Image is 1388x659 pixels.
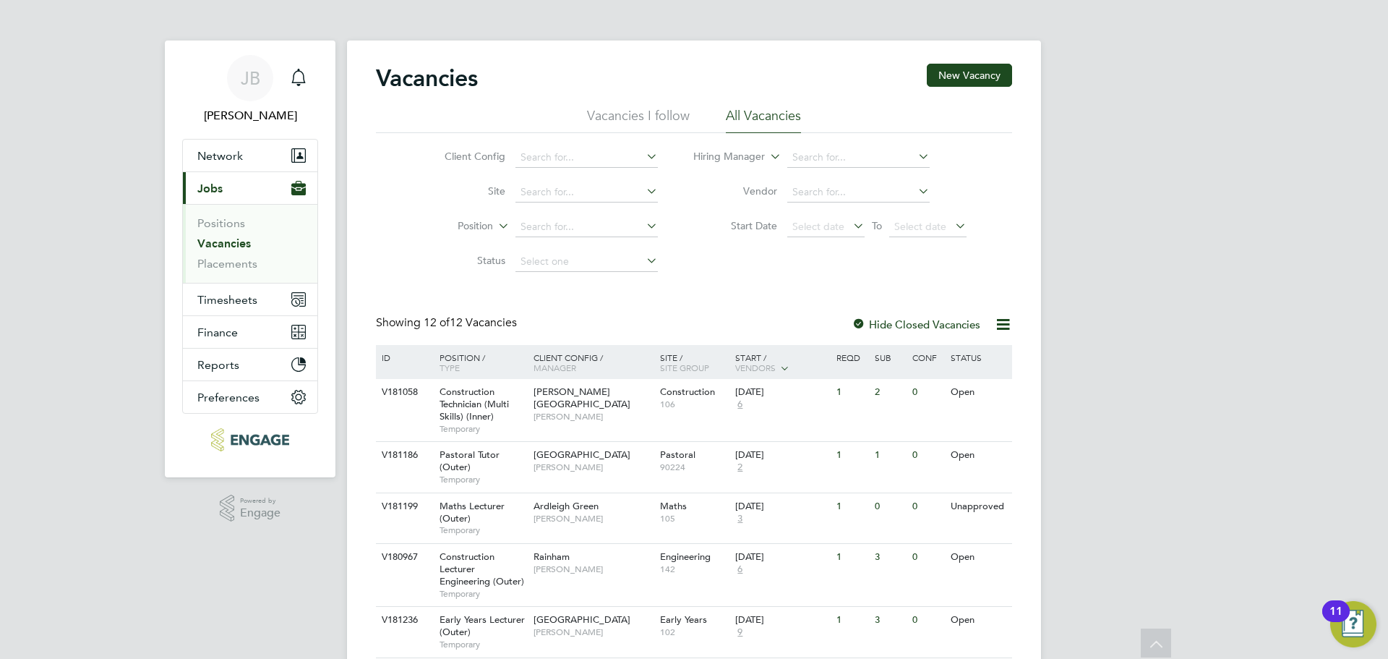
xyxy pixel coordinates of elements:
[183,349,317,380] button: Reports
[515,252,658,272] input: Select one
[183,204,317,283] div: Jobs
[660,550,711,563] span: Engineering
[735,362,776,373] span: Vendors
[833,607,870,634] div: 1
[735,551,829,564] div: [DATE]
[735,386,829,399] div: [DATE]
[735,614,829,626] div: [DATE]
[197,257,257,271] a: Placements
[378,607,429,634] div: V181236
[660,613,707,626] span: Early Years
[735,449,829,462] div: [DATE]
[660,399,729,410] span: 106
[947,493,1010,520] div: Unapproved
[378,345,429,370] div: ID
[534,448,630,461] span: [GEOGRAPHIC_DATA]
[867,216,886,235] span: To
[735,462,745,474] span: 2
[197,358,239,372] span: Reports
[735,626,745,639] span: 9
[660,462,729,473] span: 90224
[792,220,844,233] span: Select date
[660,448,695,461] span: Pastoral
[682,150,765,164] label: Hiring Manager
[183,140,317,171] button: Network
[183,172,317,204] button: Jobs
[660,626,729,638] span: 102
[871,607,909,634] div: 3
[787,182,930,203] input: Search for...
[694,184,777,197] label: Vendor
[440,386,509,422] span: Construction Technician (Multi Skills) (Inner)
[534,462,653,473] span: [PERSON_NAME]
[422,254,505,267] label: Status
[833,345,870,370] div: Reqd
[197,326,238,339] span: Finance
[378,493,429,520] div: V181199
[787,148,930,168] input: Search for...
[515,182,658,203] input: Search for...
[440,613,525,638] span: Early Years Lecturer (Outer)
[440,639,526,650] span: Temporary
[534,550,570,563] span: Rainham
[197,237,251,250] a: Vacancies
[240,495,280,507] span: Powered by
[947,607,1010,634] div: Open
[660,564,729,575] span: 142
[735,564,745,576] span: 6
[376,64,478,93] h2: Vacancies
[534,362,576,373] span: Manager
[440,550,524,587] span: Construction Lecturer Engineering (Outer)
[429,345,530,380] div: Position /
[182,107,318,124] span: Jack Baron
[909,544,946,571] div: 0
[220,495,281,522] a: Powered byEngage
[197,293,257,307] span: Timesheets
[440,588,526,600] span: Temporary
[534,411,653,422] span: [PERSON_NAME]
[735,399,745,411] span: 6
[833,493,870,520] div: 1
[656,345,732,380] div: Site /
[424,315,517,330] span: 12 Vacancies
[515,217,658,237] input: Search for...
[833,379,870,406] div: 1
[165,41,335,477] nav: Main navigation
[211,428,288,451] img: huntereducation-logo-retina.png
[197,391,260,404] span: Preferences
[927,64,1012,87] button: New Vacancy
[947,544,1010,571] div: Open
[422,184,505,197] label: Site
[735,501,829,513] div: [DATE]
[909,493,946,520] div: 0
[241,69,260,88] span: JB
[660,500,687,512] span: Maths
[376,315,520,331] div: Showing
[871,379,909,406] div: 2
[871,493,909,520] div: 0
[1330,601,1376,647] button: Open Resource Center, 11 new notifications
[440,474,526,485] span: Temporary
[378,544,429,571] div: V180967
[660,386,715,398] span: Construction
[909,379,946,406] div: 0
[440,500,505,524] span: Maths Lecturer (Outer)
[534,386,630,410] span: [PERSON_NAME][GEOGRAPHIC_DATA]
[240,507,280,519] span: Engage
[833,544,870,571] div: 1
[440,524,526,536] span: Temporary
[534,500,599,512] span: Ardleigh Green
[534,513,653,524] span: [PERSON_NAME]
[871,442,909,469] div: 1
[424,315,450,330] span: 12 of
[183,316,317,348] button: Finance
[182,428,318,451] a: Go to home page
[422,150,505,163] label: Client Config
[833,442,870,469] div: 1
[197,182,223,195] span: Jobs
[694,219,777,232] label: Start Date
[534,613,630,626] span: [GEOGRAPHIC_DATA]
[378,442,429,469] div: V181186
[440,448,500,473] span: Pastoral Tutor (Outer)
[732,345,833,381] div: Start /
